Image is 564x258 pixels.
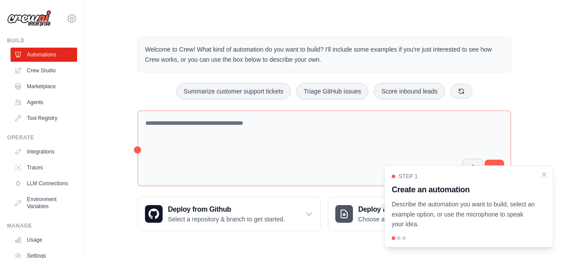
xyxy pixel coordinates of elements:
button: Summarize customer support tickets [176,83,291,100]
p: Welcome to Crew! What kind of automation do you want to build? I'll include some examples if you'... [145,45,504,65]
h3: Deploy from Github [168,204,285,215]
div: Manage [7,222,77,229]
div: Operate [7,134,77,141]
img: Logo [7,10,51,27]
span: Step 1 [399,173,418,180]
a: Marketplace [11,79,77,93]
button: Score inbound leads [374,83,445,100]
button: Triage GitHub issues [296,83,368,100]
p: Choose a zip file to upload. [358,215,433,224]
button: Close walkthrough [541,171,548,178]
p: Select a repository & branch to get started. [168,215,285,224]
a: Traces [11,161,77,175]
h3: Deploy from zip file [358,204,433,215]
a: Agents [11,95,77,109]
h3: Create an automation [392,183,535,196]
a: Integrations [11,145,77,159]
p: Describe the automation you want to build, select an example option, or use the microphone to spe... [392,199,535,229]
a: Usage [11,233,77,247]
a: Automations [11,48,77,62]
a: Environment Variables [11,192,77,213]
div: Build [7,37,77,44]
a: Tool Registry [11,111,77,125]
a: LLM Connections [11,176,77,191]
a: Crew Studio [11,64,77,78]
